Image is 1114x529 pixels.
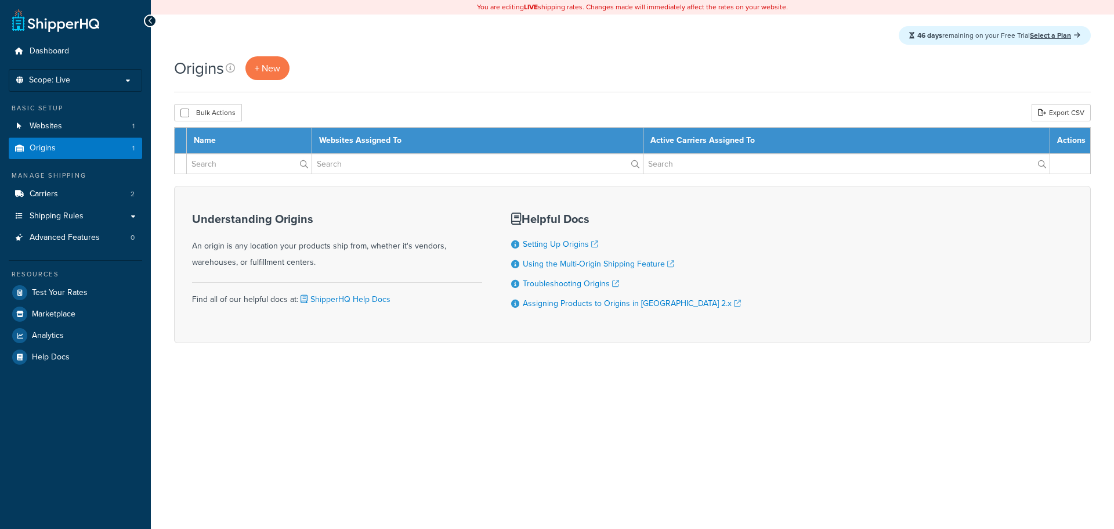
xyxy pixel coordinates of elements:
span: Scope: Live [29,75,70,85]
span: 2 [131,189,135,199]
th: Actions [1050,128,1091,154]
a: ShipperHQ Help Docs [298,293,390,305]
span: 1 [132,143,135,153]
span: + New [255,62,280,75]
input: Search [643,154,1050,174]
li: Websites [9,116,142,137]
strong: 46 days [917,30,942,41]
span: Analytics [32,331,64,341]
a: Using the Multi-Origin Shipping Feature [523,258,674,270]
a: Select a Plan [1030,30,1080,41]
a: Dashboard [9,41,142,62]
span: 1 [132,121,135,131]
a: Shipping Rules [9,206,142,227]
a: + New [245,56,290,80]
div: Manage Shipping [9,171,142,181]
span: 0 [131,233,135,243]
a: Marketplace [9,304,142,325]
span: Marketplace [32,310,75,319]
a: Carriers 2 [9,183,142,205]
b: LIVE [524,2,538,12]
a: Troubleshooting Origins [523,278,619,290]
a: Assigning Products to Origins in [GEOGRAPHIC_DATA] 2.x [523,297,741,310]
h3: Helpful Docs [511,213,741,225]
div: remaining on your Free Trial [899,26,1091,45]
input: Search [312,154,643,174]
th: Name [187,128,312,154]
div: An origin is any location your products ship from, whether it's vendors, warehouses, or fulfillme... [192,213,482,271]
h1: Origins [174,57,224,80]
span: Dashboard [30,46,69,56]
span: Carriers [30,189,58,199]
span: Origins [30,143,56,153]
a: ShipperHQ Home [12,9,99,32]
a: Origins 1 [9,138,142,159]
div: Basic Setup [9,103,142,113]
span: Advanced Features [30,233,100,243]
li: Origins [9,138,142,159]
li: Advanced Features [9,227,142,249]
a: Websites 1 [9,116,142,137]
span: Help Docs [32,352,70,362]
th: Websites Assigned To [312,128,643,154]
a: Analytics [9,325,142,346]
h3: Understanding Origins [192,213,482,225]
span: Websites [30,121,62,131]
th: Active Carriers Assigned To [643,128,1050,154]
li: Carriers [9,183,142,205]
span: Shipping Rules [30,211,84,221]
a: Setting Up Origins [523,238,598,250]
a: Export CSV [1032,104,1091,121]
a: Help Docs [9,347,142,368]
span: Test Your Rates [32,288,88,298]
input: Search [187,154,312,174]
a: Test Your Rates [9,282,142,303]
button: Bulk Actions [174,104,242,121]
a: Advanced Features 0 [9,227,142,249]
div: Find all of our helpful docs at: [192,282,482,308]
div: Resources [9,269,142,279]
